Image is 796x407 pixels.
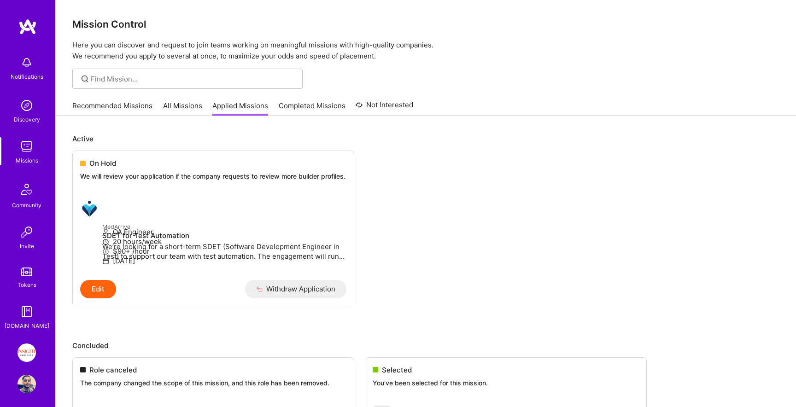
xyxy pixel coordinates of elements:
[80,199,99,218] img: MedArrive company logo
[245,280,347,298] button: Withdraw Application
[11,72,43,81] div: Notifications
[16,178,38,200] img: Community
[102,246,346,256] p: $90+ /hour
[15,343,38,362] a: Insight Partners: Data & AI - Sourcing
[12,200,41,210] div: Community
[102,256,346,266] p: [DATE]
[102,258,109,265] i: icon Calendar
[102,237,346,246] p: 20 hours/week
[15,375,38,393] a: User Avatar
[18,137,36,156] img: teamwork
[18,96,36,115] img: discovery
[14,115,40,124] div: Discovery
[80,74,90,84] i: icon SearchGrey
[18,18,37,35] img: logo
[72,18,779,30] h3: Mission Control
[20,241,34,251] div: Invite
[18,375,36,393] img: User Avatar
[279,101,345,116] a: Completed Missions
[102,229,109,236] i: icon Applicant
[91,74,296,84] input: overall type: UNKNOWN_TYPE server type: NO_SERVER_DATA heuristic type: UNKNOWN_TYPE label: Find M...
[356,99,413,116] a: Not Interested
[18,280,36,290] div: Tokens
[16,156,38,165] div: Missions
[18,302,36,321] img: guide book
[18,343,36,362] img: Insight Partners: Data & AI - Sourcing
[18,53,36,72] img: bell
[21,267,32,276] img: tokens
[73,192,354,280] a: MedArrive company logoMedArriveSDET for Test AutomationWe’re looking for a short-term SDET (Softw...
[5,321,49,331] div: [DOMAIN_NAME]
[89,158,116,168] span: On Hold
[102,238,109,245] i: icon Clock
[72,101,152,116] a: Recommended Missions
[102,227,346,237] p: QA Engineer
[18,223,36,241] img: Invite
[102,248,109,255] i: icon MoneyGray
[80,280,116,298] button: Edit
[163,101,202,116] a: All Missions
[72,134,779,144] p: Active
[72,341,779,350] p: Concluded
[72,40,779,62] p: Here you can discover and request to join teams working on meaningful missions with high-quality ...
[212,101,268,116] a: Applied Missions
[80,172,346,181] p: We will review your application if the company requests to review more builder profiles.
